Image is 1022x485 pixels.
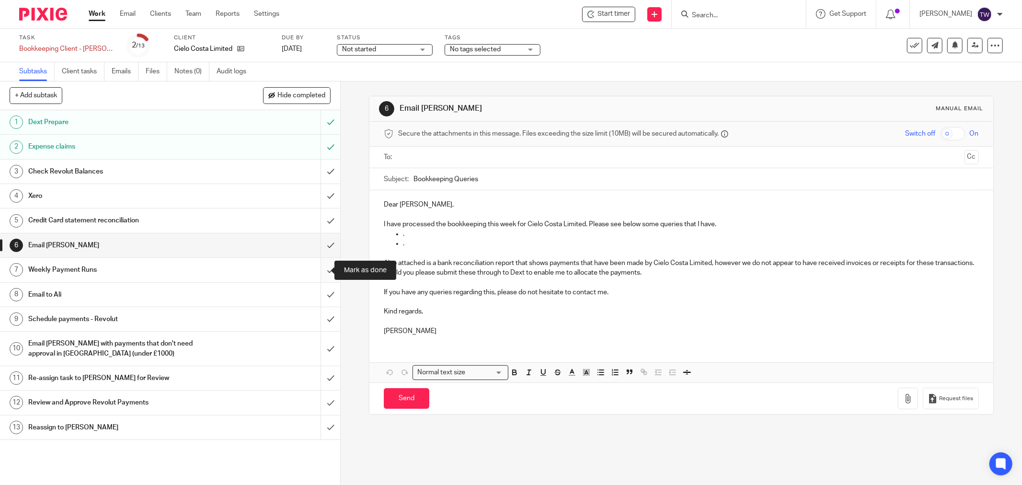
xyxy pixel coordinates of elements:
p: Also attached is a bank reconciliation report that shows payments that have been made by Cielo Co... [384,258,979,278]
div: 1 [10,115,23,129]
button: Cc [965,150,979,164]
img: Pixie [19,8,67,21]
h1: Xero [28,189,217,203]
label: Status [337,34,433,42]
h1: Weekly Payment Runs [28,263,217,277]
span: Hide completed [277,92,325,100]
h1: Email [PERSON_NAME] [28,238,217,253]
span: Normal text size [415,368,467,378]
span: Switch off [906,129,936,139]
span: Request files [940,395,974,403]
span: No tags selected [450,46,501,53]
a: Client tasks [62,62,104,81]
span: Get Support [829,11,866,17]
h1: Re-assign task to [PERSON_NAME] for Review [28,371,217,385]
p: I have processed the bookkeeping this week for Cielo Costa Limited. Please see below some queries... [384,219,979,229]
div: 11 [10,371,23,385]
div: 4 [10,189,23,203]
a: Email [120,9,136,19]
p: . [403,239,979,248]
div: 6 [10,239,23,252]
p: Kind regards, [384,307,979,316]
h1: Schedule payments - Revolut [28,312,217,326]
div: 9 [10,312,23,326]
div: Cielo Costa Limited - Bookkeeping Client - Cielo Costa [582,7,635,22]
a: Settings [254,9,279,19]
span: Not started [342,46,376,53]
input: Search for option [468,368,503,378]
div: 12 [10,396,23,409]
div: 8 [10,288,23,301]
label: Tags [445,34,540,42]
a: Clients [150,9,171,19]
label: Subject: [384,174,409,184]
p: Cielo Costa Limited [174,44,232,54]
p: If you have any queries regarding this, please do not hesitate to contact me. [384,288,979,297]
input: Search [691,12,777,20]
div: 5 [10,214,23,228]
button: Request files [923,388,978,409]
a: Notes (0) [174,62,209,81]
div: Manual email [936,105,984,113]
div: 6 [379,101,394,116]
span: Secure the attachments in this message. Files exceeding the size limit (10MB) will be secured aut... [398,129,719,139]
h1: Dext Prepare [28,115,217,129]
a: Team [185,9,201,19]
button: + Add subtask [10,87,62,104]
p: [PERSON_NAME] [384,326,979,336]
h1: Email [PERSON_NAME] [400,104,702,114]
button: Hide completed [263,87,331,104]
p: Dear [PERSON_NAME], [384,200,979,209]
label: Due by [282,34,325,42]
div: Bookkeeping Client - Cielo Costa [19,44,115,54]
h1: Email to Ali [28,288,217,302]
p: . [403,229,979,239]
span: Start timer [597,9,630,19]
div: 2 [132,40,145,51]
small: /13 [137,43,145,48]
div: 2 [10,140,23,154]
div: Bookkeeping Client - [PERSON_NAME] [19,44,115,54]
a: Subtasks [19,62,55,81]
label: Task [19,34,115,42]
div: 3 [10,165,23,178]
h1: Review and Approve Revolut Payments [28,395,217,410]
h1: Check Revolut Balances [28,164,217,179]
a: Reports [216,9,240,19]
span: On [970,129,979,139]
div: 13 [10,421,23,434]
img: svg%3E [977,7,992,22]
p: [PERSON_NAME] [919,9,972,19]
h1: Email [PERSON_NAME] with payments that don't need approval in [GEOGRAPHIC_DATA] (under £1000) [28,336,217,361]
div: 7 [10,263,23,277]
a: Work [89,9,105,19]
h1: Credit Card statement reconciliation [28,213,217,228]
input: Send [384,388,429,409]
span: [DATE] [282,46,302,52]
h1: Reassign to [PERSON_NAME] [28,420,217,435]
label: To: [384,152,394,162]
a: Files [146,62,167,81]
div: Search for option [413,365,508,380]
h1: Expense claims [28,139,217,154]
label: Client [174,34,270,42]
a: Audit logs [217,62,253,81]
div: 10 [10,342,23,356]
a: Emails [112,62,138,81]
